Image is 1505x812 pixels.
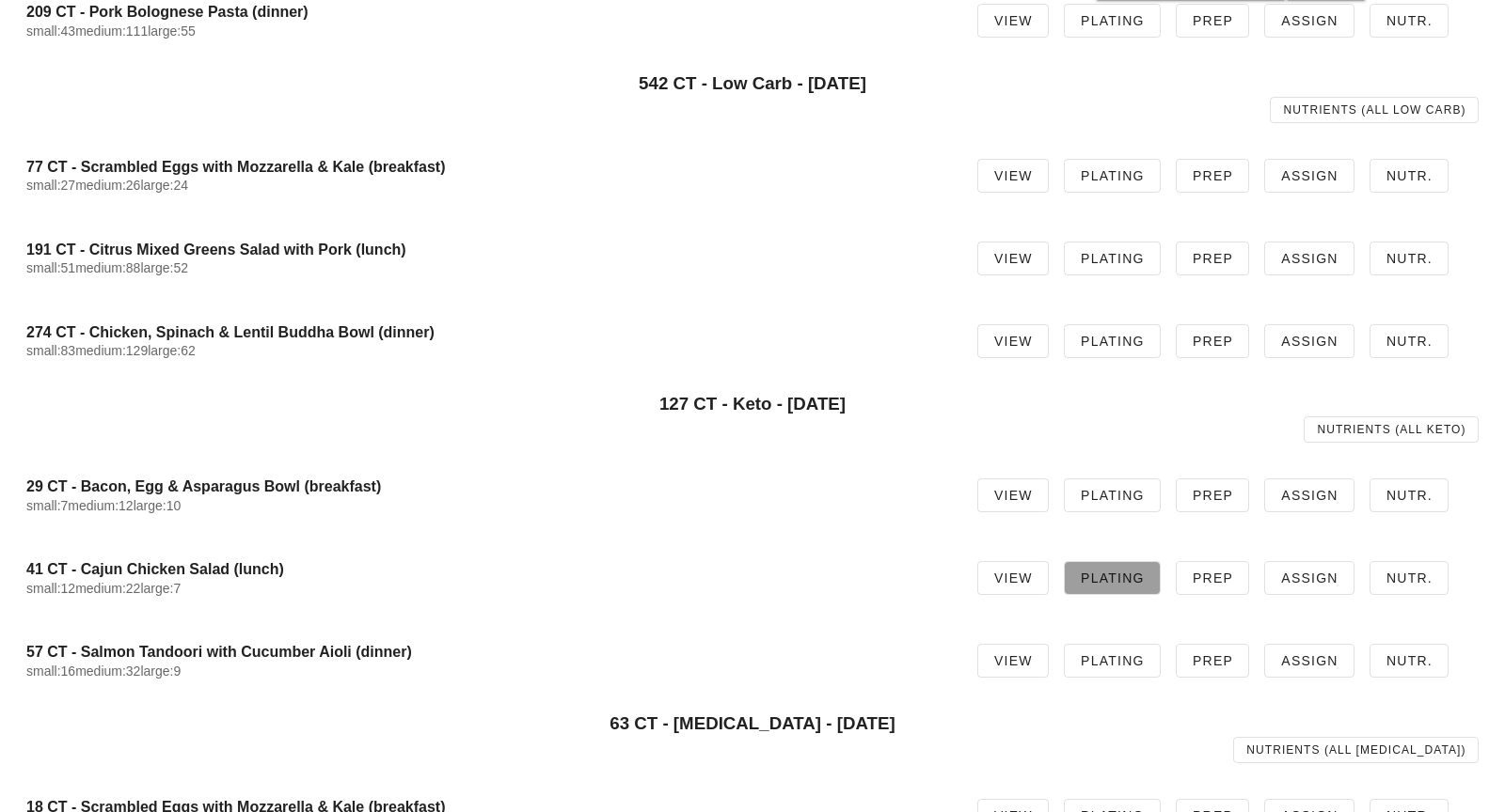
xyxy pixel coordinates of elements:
[1064,324,1161,358] a: Plating
[993,488,1033,503] span: View
[1280,570,1339,586] span: Assign
[1192,653,1233,668] span: Prep
[75,343,148,358] span: medium:129
[1370,478,1449,512] a: Nutr.
[1080,488,1145,503] span: Plating
[1386,168,1433,183] span: Nutr.
[993,251,1033,266] span: View
[1264,242,1354,275] a: Assign
[134,498,182,513] span: large:10
[75,178,140,193] span: medium:26
[1176,478,1249,512] a: Prep
[26,241,947,258] h4: 191 CT - Citrus Mixed Greens Salad with Pork (lunch)
[75,581,140,596] span: medium:22
[26,73,1479,94] h3: 542 CT - Low Carb - [DATE]
[140,178,188,193] span: large:24
[1064,561,1161,595] a: Plating
[1064,242,1161,275] a: Plating
[1370,644,1449,678] a: Nutr.
[148,23,196,39] span: large:55
[26,560,947,578] h4: 41 CT - Cajun Chicken Salad (lunch)
[1370,4,1449,38] a: Nutr.
[977,159,1049,193] a: View
[26,713,1479,734] h3: 63 CT - [MEDICAL_DATA] - [DATE]
[993,653,1033,668] span: View
[140,581,181,596] span: large:7
[26,3,947,21] h4: 209 CT - Pork Bolognese Pasta (dinner)
[993,334,1033,349] span: View
[140,260,188,275] span: large:52
[26,394,1479,414] h3: 127 CT - Keto - [DATE]
[1264,561,1354,595] a: Assign
[26,581,75,596] span: small:12
[1370,159,1449,193] a: Nutr.
[1283,103,1466,117] span: Nutrients (all Low Carb)
[26,643,947,661] h4: 57 CT - Salmon Tandoori with Cucumber Aioli (dinner)
[26,477,947,495] h4: 29 CT - Bacon, Egg & Asparagus Bowl (breakfast)
[993,570,1033,586] span: View
[1192,570,1233,586] span: Prep
[26,178,75,193] span: small:27
[977,644,1049,678] a: View
[1176,561,1249,595] a: Prep
[1080,13,1145,28] span: Plating
[1192,168,1233,183] span: Prep
[1264,644,1354,678] a: Assign
[977,478,1049,512] a: View
[977,242,1049,275] a: View
[75,664,140,679] span: medium:32
[75,260,140,275] span: medium:88
[1264,324,1354,358] a: Assign
[1316,423,1465,436] span: Nutrients (all Keto)
[1370,561,1449,595] a: Nutr.
[1064,159,1161,193] a: Plating
[1280,13,1339,28] span: Assign
[1176,159,1249,193] a: Prep
[26,664,75,679] span: small:16
[26,260,75,275] span: small:51
[1386,653,1433,668] span: Nutr.
[1245,743,1465,757] span: Nutrients (all [MEDICAL_DATA])
[1192,251,1233,266] span: Prep
[977,4,1049,38] a: View
[1304,416,1479,443] a: Nutrients (all Keto)
[1176,644,1249,678] a: Prep
[1176,324,1249,358] a: Prep
[148,343,196,358] span: large:62
[1264,4,1354,38] a: Assign
[1064,644,1161,678] a: Plating
[1264,159,1354,193] a: Assign
[1386,488,1433,503] span: Nutr.
[26,343,75,358] span: small:83
[75,23,148,39] span: medium:111
[26,498,68,513] span: small:7
[1386,251,1433,266] span: Nutr.
[1370,324,1449,358] a: Nutr.
[26,158,947,176] h4: 77 CT - Scrambled Eggs with Mozzarella & Kale (breakfast)
[977,324,1049,358] a: View
[1080,334,1145,349] span: Plating
[1280,488,1339,503] span: Assign
[977,561,1049,595] a: View
[26,323,947,341] h4: 274 CT - Chicken, Spinach & Lentil Buddha Bowl (dinner)
[1080,168,1145,183] span: Plating
[140,664,181,679] span: large:9
[1264,478,1354,512] a: Assign
[1192,13,1233,28] span: Prep
[1080,653,1145,668] span: Plating
[993,13,1033,28] span: View
[1280,168,1339,183] span: Assign
[1192,334,1233,349] span: Prep
[1064,478,1161,512] a: Plating
[1176,242,1249,275] a: Prep
[1176,4,1249,38] a: Prep
[1280,334,1339,349] span: Assign
[26,23,75,39] span: small:43
[1064,4,1161,38] a: Plating
[1386,13,1433,28] span: Nutr.
[1270,97,1479,123] a: Nutrients (all Low Carb)
[1080,570,1145,586] span: Plating
[1080,251,1145,266] span: Plating
[993,168,1033,183] span: View
[1280,653,1339,668] span: Assign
